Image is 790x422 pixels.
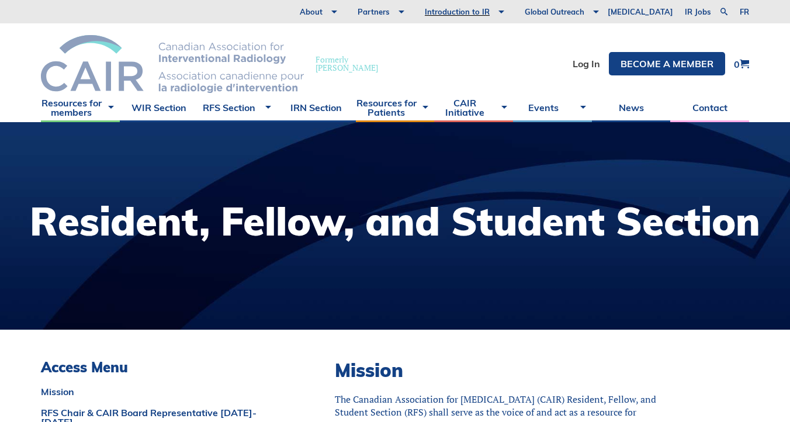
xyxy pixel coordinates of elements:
span: Formerly [PERSON_NAME] [316,56,378,72]
a: Become a member [609,52,725,75]
a: Resources for Patients [356,93,435,122]
h3: Access Menu [41,359,276,376]
a: Contact [670,93,749,122]
a: Formerly[PERSON_NAME] [41,35,390,93]
a: Log In [573,59,600,68]
a: CAIR Initiative [434,93,513,122]
a: Events [513,93,592,122]
a: RFS Section [198,93,277,122]
a: fr [740,8,749,16]
a: 0 [734,59,749,69]
a: Resources for members [41,93,120,122]
a: News [592,93,671,122]
a: WIR Section [120,93,199,122]
img: CIRA [41,35,304,93]
a: IRN Section [277,93,356,122]
h2: Mission [335,359,661,381]
h1: Resident, Fellow, and Student Section [30,202,760,241]
a: Mission [41,387,276,396]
